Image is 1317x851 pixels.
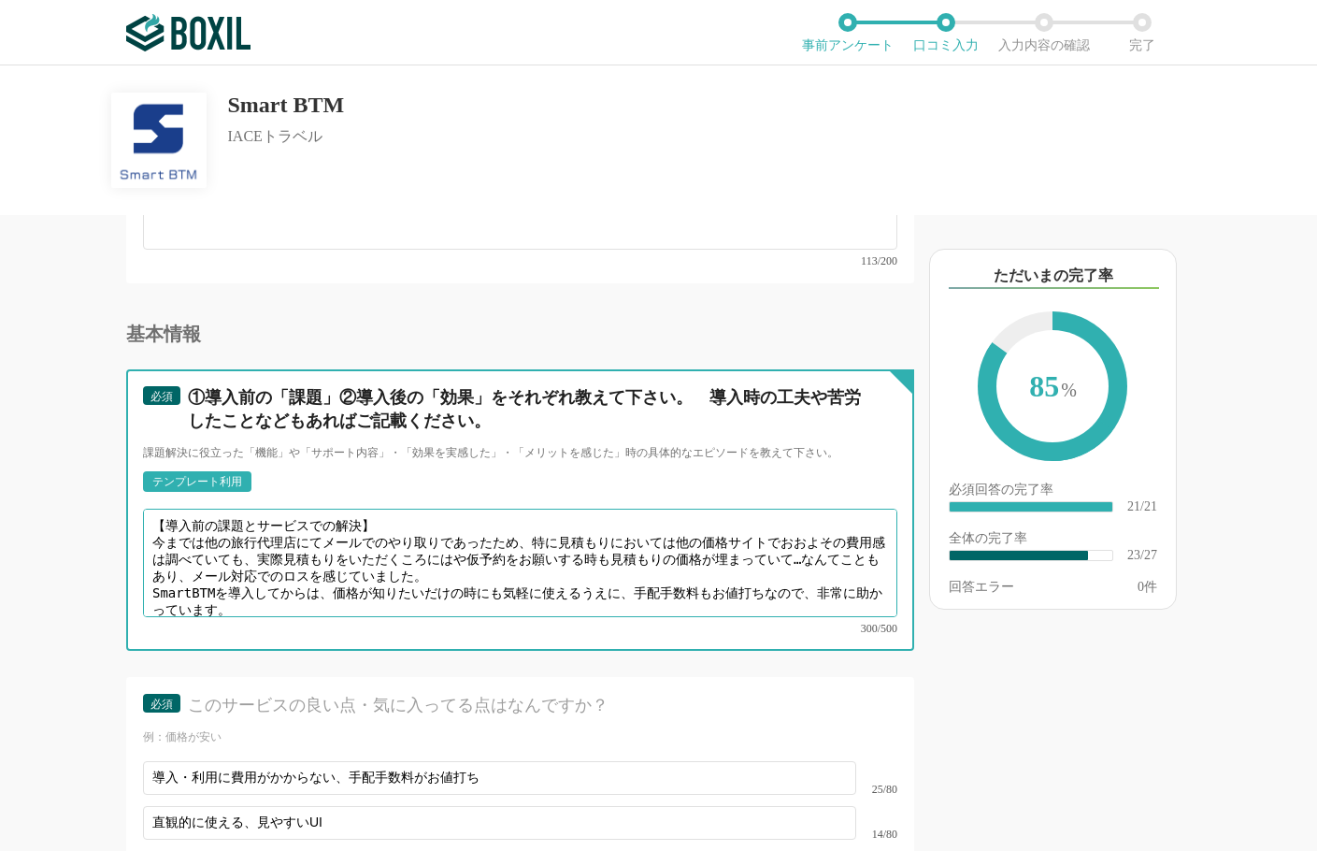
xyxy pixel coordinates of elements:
[950,551,1088,560] div: ​
[949,581,1014,594] div: 回答エラー
[143,729,897,745] div: 例：価格が安い
[1127,500,1157,513] div: 21/21
[949,483,1157,500] div: 必須回答の完了率
[949,265,1159,289] div: ただいまの完了率
[228,129,345,144] div: IACEトラベル
[143,806,856,840] input: UIがわかりやすく、タスク一覧を把握しやすい
[150,390,173,403] span: 必須
[1127,549,1157,562] div: 23/27
[1061,380,1077,400] span: %
[856,784,897,795] div: 25/80
[143,761,856,795] input: UIがわかりやすく、タスク一覧を把握しやすい
[1094,13,1192,52] li: 完了
[996,330,1109,446] span: 85
[897,13,995,52] li: 口コミ入力
[143,445,897,461] div: 課題解決に役立った「機能」や「サポート内容」・「効果を実感した」・「メリットを感じた」時の具体的なエピソードを教えて下さい。
[126,14,251,51] img: ボクシルSaaS_ロゴ
[152,476,242,487] div: テンプレート利用
[143,255,897,267] div: 113/200
[143,623,897,634] div: 300/500
[995,13,1094,52] li: 入力内容の確認
[126,325,914,343] div: 基本情報
[949,532,1157,549] div: 全体の完了率
[856,829,897,840] div: 14/80
[799,13,897,52] li: 事前アンケート
[150,698,173,711] span: 必須
[188,386,866,433] div: ①導入前の「課題」②導入後の「効果」をそれぞれ教えて下さい。 導入時の工夫や苦労したことなどもあればご記載ください。
[188,694,866,717] div: このサービスの良い点・気に入ってる点はなんですか？
[228,94,345,116] div: Smart BTM
[950,502,1112,512] div: ​
[1138,580,1144,594] span: 0
[1138,581,1157,594] div: 件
